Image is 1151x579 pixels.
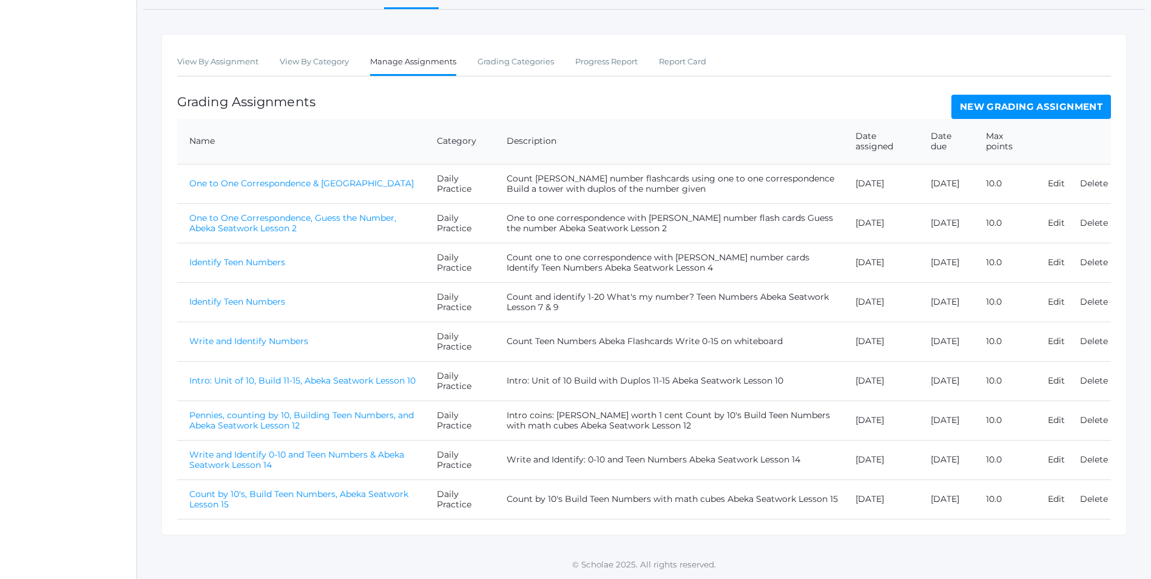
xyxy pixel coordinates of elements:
a: Pennies, counting by 10, Building Teen Numbers, and Abeka Seatwork Lesson 12 [189,410,414,431]
td: [DATE] [843,243,919,282]
th: Category [425,119,494,164]
td: Write and Identify: 0-10 and Teen Numbers Abeka Seatwork Lesson 14 [494,440,843,479]
td: [DATE] [843,440,919,479]
td: Count by 10's Build Teen Numbers with math cubes Abeka Seatwork Lesson 15 [494,479,843,519]
td: Count and identify 1-20 What's my number? Teen Numbers Abeka Seatwork Lesson 7 & 9 [494,282,843,322]
a: View By Assignment [177,50,258,74]
td: [DATE] [843,401,919,440]
a: Count by 10's, Build Teen Numbers, Abeka Seatwork Lesson 15 [189,489,408,510]
td: 10.0 [974,440,1036,479]
a: Edit [1048,454,1065,465]
td: [DATE] [919,282,974,322]
td: One to one correspondence with [PERSON_NAME] number flash cards Guess the number Abeka Seatwork L... [494,203,843,243]
th: Description [494,119,843,164]
td: 10.0 [974,401,1036,440]
a: Edit [1048,375,1065,386]
a: Edit [1048,296,1065,307]
td: 10.0 [974,322,1036,361]
a: Delete [1080,493,1108,504]
td: [DATE] [843,479,919,519]
th: Date assigned [843,119,919,164]
td: [DATE] [919,203,974,243]
td: [DATE] [843,361,919,401]
td: 10.0 [974,203,1036,243]
a: Delete [1080,217,1108,228]
td: 10.0 [974,282,1036,322]
td: [DATE] [843,322,919,361]
a: View By Category [280,50,349,74]
td: Count [PERSON_NAME] number flashcards using one to one correspondence Build a tower with duplos o... [494,164,843,203]
a: Edit [1048,257,1065,268]
th: Max points [974,119,1036,164]
a: Delete [1080,257,1108,268]
th: Date due [919,119,974,164]
td: [DATE] [919,322,974,361]
td: Daily Practice [425,243,494,282]
td: [DATE] [843,164,919,203]
td: Daily Practice [425,361,494,401]
a: Edit [1048,415,1065,425]
a: Edit [1048,336,1065,347]
a: Identify Teen Numbers [189,257,285,268]
td: Count one to one correspondence with [PERSON_NAME] number cards Identify Teen Numbers Abeka Seatw... [494,243,843,282]
td: Count Teen Numbers Abeka Flashcards Write 0-15 on whiteboard [494,322,843,361]
td: Daily Practice [425,479,494,519]
td: [DATE] [843,282,919,322]
a: Delete [1080,375,1108,386]
td: [DATE] [919,243,974,282]
td: 10.0 [974,361,1036,401]
a: Delete [1080,415,1108,425]
a: One to One Correspondence, Guess the Number, Abeka Seatwork Lesson 2 [189,212,396,234]
a: Progress Report [575,50,638,74]
a: Write and Identify 0-10 and Teen Numbers & Abeka Seatwork Lesson 14 [189,449,404,470]
td: [DATE] [919,164,974,203]
a: Edit [1048,493,1065,504]
td: 10.0 [974,164,1036,203]
td: [DATE] [919,401,974,440]
a: Intro: Unit of 10, Build 11-15, Abeka Seatwork Lesson 10 [189,375,416,386]
td: [DATE] [919,361,974,401]
a: Delete [1080,178,1108,189]
p: © Scholae 2025. All rights reserved. [137,558,1151,571]
td: Daily Practice [425,401,494,440]
td: Daily Practice [425,203,494,243]
a: Grading Categories [478,50,554,74]
td: [DATE] [919,479,974,519]
a: Identify Teen Numbers [189,296,285,307]
td: Intro coins: [PERSON_NAME] worth 1 cent Count by 10's Build Teen Numbers with math cubes Abeka Se... [494,401,843,440]
td: Intro: Unit of 10 Build with Duplos 11-15 Abeka Seatwork Lesson 10 [494,361,843,401]
a: Edit [1048,217,1065,228]
td: Daily Practice [425,282,494,322]
a: Edit [1048,178,1065,189]
th: Name [177,119,425,164]
h1: Grading Assignments [177,95,316,109]
td: 10.0 [974,243,1036,282]
a: Delete [1080,296,1108,307]
td: Daily Practice [425,164,494,203]
td: [DATE] [919,440,974,479]
a: Delete [1080,336,1108,347]
a: One to One Correspondence & [GEOGRAPHIC_DATA] [189,178,414,189]
td: Daily Practice [425,322,494,361]
a: Write and Identify Numbers [189,336,308,347]
td: [DATE] [843,203,919,243]
a: Report Card [659,50,706,74]
a: Delete [1080,454,1108,465]
td: Daily Practice [425,440,494,479]
a: Manage Assignments [370,50,456,76]
a: New Grading Assignment [951,95,1111,119]
td: 10.0 [974,479,1036,519]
